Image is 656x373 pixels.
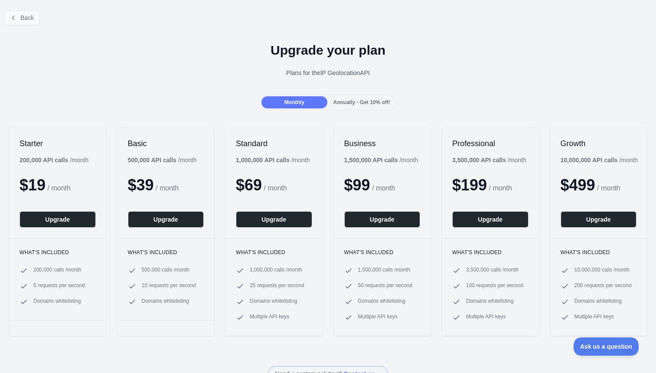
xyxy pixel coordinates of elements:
h2: Professional [452,138,529,149]
span: $ 499 [561,176,595,194]
div: / month [561,156,638,164]
b: 10,000,000 API calls [561,157,618,164]
span: $ 199 [452,176,487,194]
b: 1,500,000 API calls [344,157,398,164]
h2: Business [344,138,421,149]
b: 1,000,000 API calls [236,157,290,164]
div: / month [452,156,526,164]
div: / month [344,156,418,164]
h2: Growth [561,138,637,149]
h2: Standard [236,138,312,149]
iframe: Toggle Customer Support [574,337,639,356]
span: $ 99 [344,176,370,194]
span: $ 69 [236,176,262,194]
b: 3,500,000 API calls [452,157,506,164]
div: / month [236,156,310,164]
